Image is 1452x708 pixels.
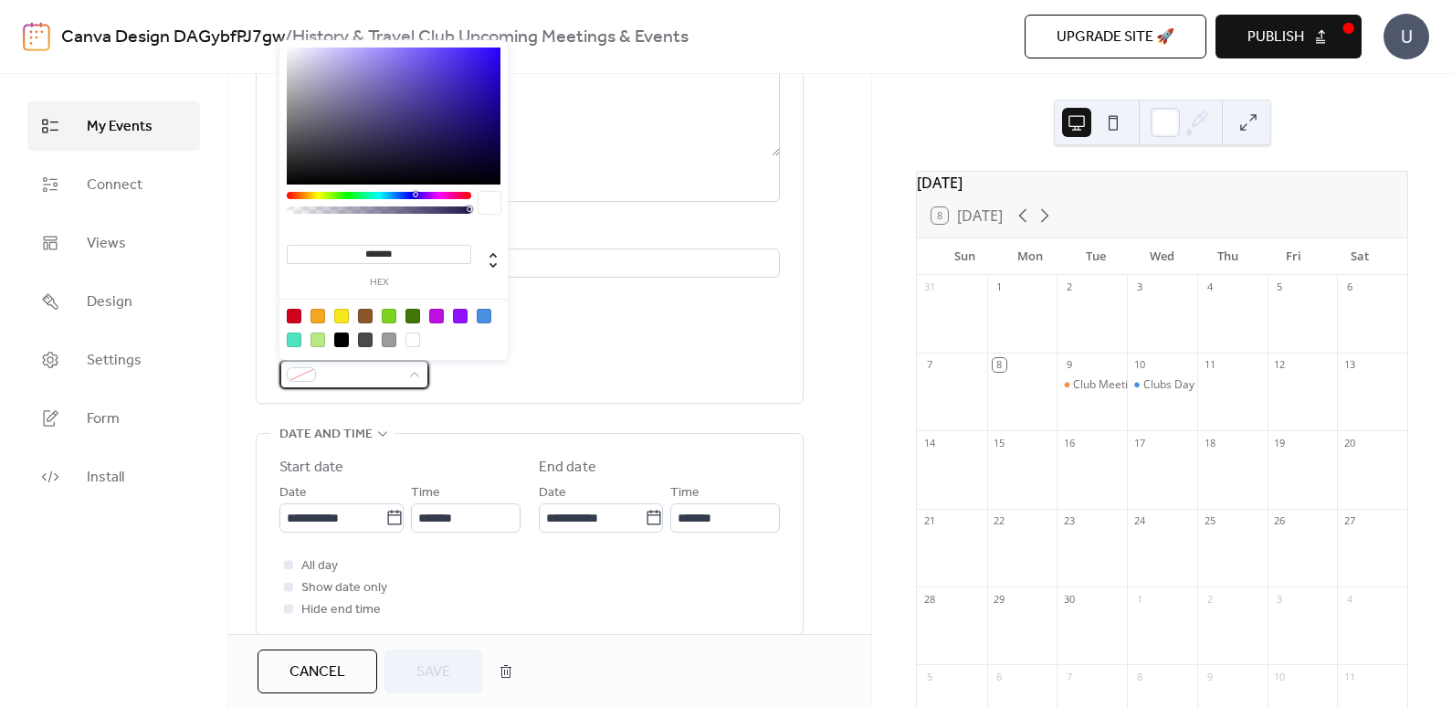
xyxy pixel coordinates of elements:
button: Upgrade site 🚀 [1025,15,1206,58]
div: 9 [1062,358,1076,372]
div: #B8E986 [310,333,325,347]
div: 23 [1062,514,1076,528]
div: 31 [922,280,936,294]
a: Form [27,394,200,443]
div: 22 [993,514,1006,528]
div: 26 [1273,514,1287,528]
div: #F5A623 [310,309,325,323]
span: Settings [87,350,142,372]
span: Upgrade site 🚀 [1057,26,1174,48]
div: 1 [1132,592,1146,606]
span: My Events [87,116,153,138]
div: Club Meeting [1057,377,1127,393]
div: Clubs Day [1127,377,1197,393]
div: 28 [922,592,936,606]
button: Cancel [258,650,377,693]
span: Date [279,482,307,504]
div: 4 [1203,280,1216,294]
div: 8 [993,358,1006,372]
img: logo [23,22,50,51]
div: 9 [1203,670,1216,683]
a: Settings [27,335,200,385]
div: Location [279,224,776,246]
a: Connect [27,160,200,209]
div: 11 [1342,670,1356,683]
div: #D0021B [287,309,301,323]
div: #9B9B9B [382,333,396,347]
div: 2 [1062,280,1076,294]
div: 3 [1132,280,1146,294]
div: Start date [279,457,343,479]
span: Date and time [279,424,373,446]
div: 3 [1273,592,1287,606]
div: #50E3C2 [287,333,301,347]
div: 6 [1342,280,1356,294]
div: Thu [1195,238,1261,275]
div: Fri [1261,238,1327,275]
div: #9013FE [453,309,468,323]
div: Clubs Day [1143,377,1194,393]
div: 6 [993,670,1006,683]
a: My Events [27,101,200,151]
div: 8 [1132,670,1146,683]
div: #BD10E0 [429,309,444,323]
div: 30 [1062,592,1076,606]
span: Design [87,291,132,313]
span: Time [670,482,700,504]
div: 7 [1062,670,1076,683]
b: History & Travel Club Upcoming Meetings & Events [292,20,689,55]
div: #FFFFFF [405,333,420,347]
div: 7 [922,358,936,372]
div: 14 [922,436,936,449]
a: Design [27,277,200,326]
div: #000000 [334,333,349,347]
div: 2 [1203,592,1216,606]
span: Connect [87,174,142,196]
div: 13 [1342,358,1356,372]
span: Views [87,233,126,255]
div: Tue [1063,238,1129,275]
div: 16 [1062,436,1076,449]
div: 10 [1273,670,1287,683]
button: Publish [1215,15,1362,58]
div: 25 [1203,514,1216,528]
div: 12 [1273,358,1287,372]
div: 5 [1273,280,1287,294]
div: 5 [922,670,936,683]
div: [DATE] [917,172,1407,194]
div: Sun [931,238,997,275]
div: #7ED321 [382,309,396,323]
a: Views [27,218,200,268]
span: Date [539,482,566,504]
a: Install [27,452,200,502]
div: 4 [1342,592,1356,606]
div: #4A90E2 [477,309,491,323]
div: 21 [922,514,936,528]
b: / [285,20,292,55]
span: All day [301,555,338,577]
div: Mon [997,238,1063,275]
div: Club Meeting [1073,377,1141,393]
span: Show date only [301,577,387,599]
div: 20 [1342,436,1356,449]
span: Install [87,467,124,489]
a: Canva Design DAGybfPJ7gw [61,20,285,55]
div: 18 [1203,436,1216,449]
span: Hide end time [301,599,381,621]
div: 27 [1342,514,1356,528]
div: Sat [1327,238,1393,275]
label: hex [287,278,471,288]
div: 17 [1132,436,1146,449]
div: #F8E71C [334,309,349,323]
div: #417505 [405,309,420,323]
div: U [1384,14,1429,59]
span: Publish [1247,26,1304,48]
div: 1 [993,280,1006,294]
span: Time [411,482,440,504]
div: #8B572A [358,309,373,323]
span: Form [87,408,120,430]
div: #4A4A4A [358,333,373,347]
div: 15 [993,436,1006,449]
div: End date [539,457,596,479]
